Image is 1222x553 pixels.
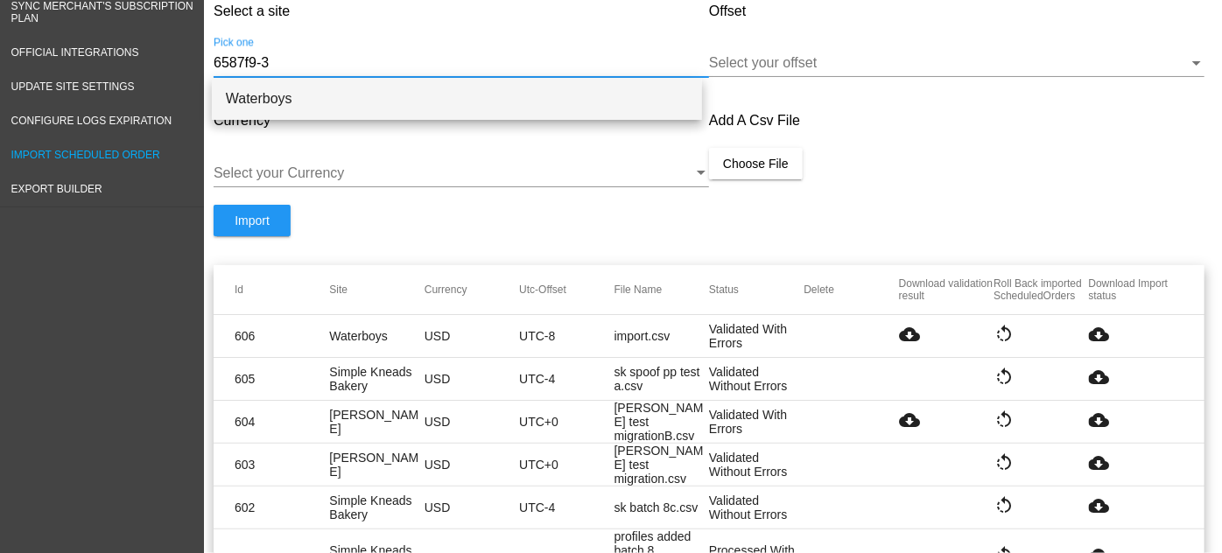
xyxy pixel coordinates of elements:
span: Export Builder [11,183,102,195]
mat-icon: cloud_download [1089,324,1110,345]
mat-cell: [PERSON_NAME] [329,451,424,479]
mat-header-cell: Status [709,283,804,296]
mat-cell: USD [425,372,519,386]
input: Number [214,55,709,71]
mat-icon: cloud_download [1089,495,1110,516]
mat-cell: sk spoof pp test a.csv [615,365,709,393]
mat-header-cell: File Name [615,283,709,296]
mat-cell: 602 [235,500,329,514]
mat-header-cell: Roll Back imported ScheduledOrders [994,277,1088,302]
span: Official Integrations [11,46,139,59]
mat-cell: UTC-4 [519,372,614,386]
h4: Offset [709,3,1204,19]
span: Import [235,213,270,227]
mat-cell: USD [425,415,519,429]
h4: Select a site [214,3,709,19]
mat-cell: [PERSON_NAME] test migrationB.csv [615,401,709,443]
mat-cell: UTC+0 [519,415,614,429]
mat-icon: cloud_download [1089,452,1110,473]
mat-cell: [PERSON_NAME] [329,408,424,436]
h4: Add A Csv File [709,113,1204,129]
span: Update Site Settings [11,80,135,93]
span: Waterboys [226,78,688,120]
mat-icon: cloud_download [1089,367,1110,388]
mat-icon: rotate_left [994,367,1015,388]
mat-icon: rotate_left [994,409,1015,430]
mat-cell: USD [425,458,519,472]
mat-icon: rotate_left [994,495,1015,516]
button: Import [214,205,291,236]
mat-cell: sk batch 8c.csv [615,500,709,514]
mat-header-cell: Utc-Offset [519,283,614,296]
mat-cell: [PERSON_NAME] test migration.csv [615,444,709,486]
mat-cell: 603 [235,458,329,472]
span: Choose File [723,157,789,171]
mat-header-cell: Currency [425,283,519,296]
mat-cell: Simple Kneads Bakery [329,365,424,393]
mat-cell: Validated Without Errors [709,365,804,393]
mat-cell: 606 [235,329,329,343]
mat-cell: Validated Without Errors [709,493,804,521]
mat-cell: UTC-8 [519,329,614,343]
mat-header-cell: Delete [804,283,898,296]
mat-icon: rotate_left [994,324,1015,345]
mat-cell: Validated With Errors [709,322,804,350]
mat-icon: cloud_download [1089,409,1110,430]
mat-header-cell: Download validation result [899,277,994,302]
mat-cell: Validated Without Errors [709,451,804,479]
mat-cell: USD [425,329,519,343]
mat-cell: import.csv [615,329,709,343]
mat-header-cell: Id [235,283,329,296]
h4: Currency [214,113,709,129]
mat-cell: Simple Kneads Bakery [329,493,424,521]
mat-header-cell: Site [329,283,424,296]
button: Choose File [709,148,803,179]
span: Import Scheduled Order [11,149,160,161]
mat-icon: cloud_download [899,409,920,430]
mat-cell: 605 [235,372,329,386]
span: Configure logs expiration [11,115,172,127]
mat-cell: Validated With Errors [709,408,804,436]
mat-icon: cloud_download [899,324,920,345]
mat-cell: UTC+0 [519,458,614,472]
mat-icon: rotate_left [994,452,1015,473]
mat-cell: UTC-4 [519,500,614,514]
mat-header-cell: Download Import status [1089,277,1183,302]
mat-cell: 604 [235,415,329,429]
mat-cell: Waterboys [329,329,424,343]
mat-cell: USD [425,500,519,514]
